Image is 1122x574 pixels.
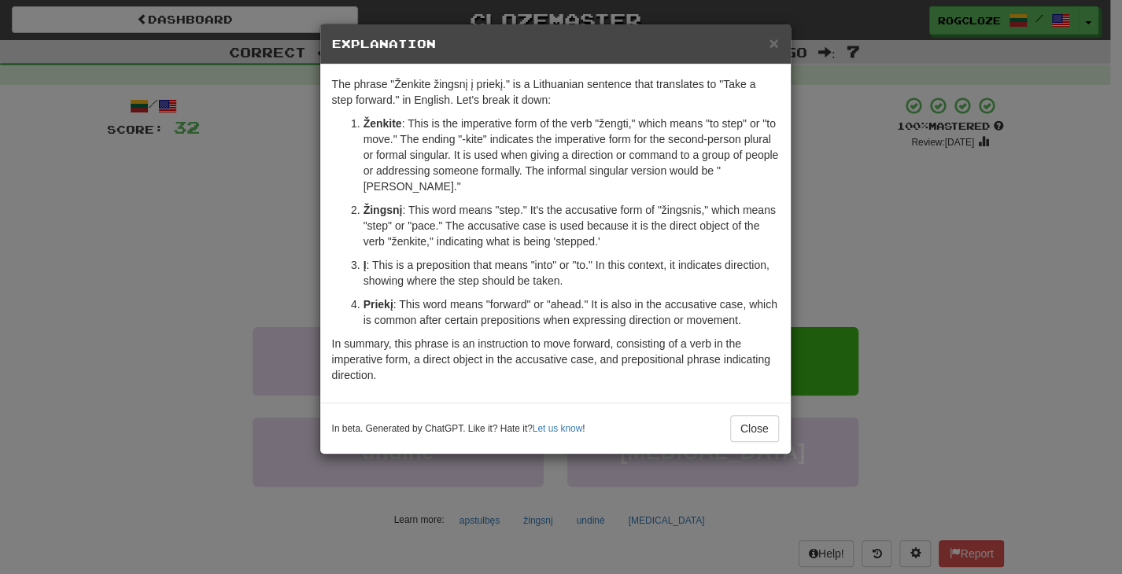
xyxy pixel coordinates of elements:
[769,34,778,52] span: ×
[364,259,367,271] strong: Į
[533,423,582,434] a: Let us know
[332,422,585,436] small: In beta. Generated by ChatGPT. Like it? Hate it? !
[364,257,779,289] p: : This is a preposition that means "into" or "to." In this context, it indicates direction, showi...
[364,202,779,249] p: : This word means "step." It's the accusative form of "žingsnis," which means "step" or "pace." T...
[769,35,778,51] button: Close
[332,76,779,108] p: The phrase "Ženkite žingsnį į priekį." is a Lithuanian sentence that translates to "Take a step f...
[364,298,393,311] strong: Priekį
[364,204,403,216] strong: Žingsnį
[730,415,779,442] button: Close
[332,36,779,52] h5: Explanation
[364,117,402,130] strong: Ženkite
[364,116,779,194] p: : This is the imperative form of the verb "žengti," which means "to step" or "to move." The endin...
[332,336,779,383] p: In summary, this phrase is an instruction to move forward, consisting of a verb in the imperative...
[364,296,779,328] p: : This word means "forward" or "ahead." It is also in the accusative case, which is common after ...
